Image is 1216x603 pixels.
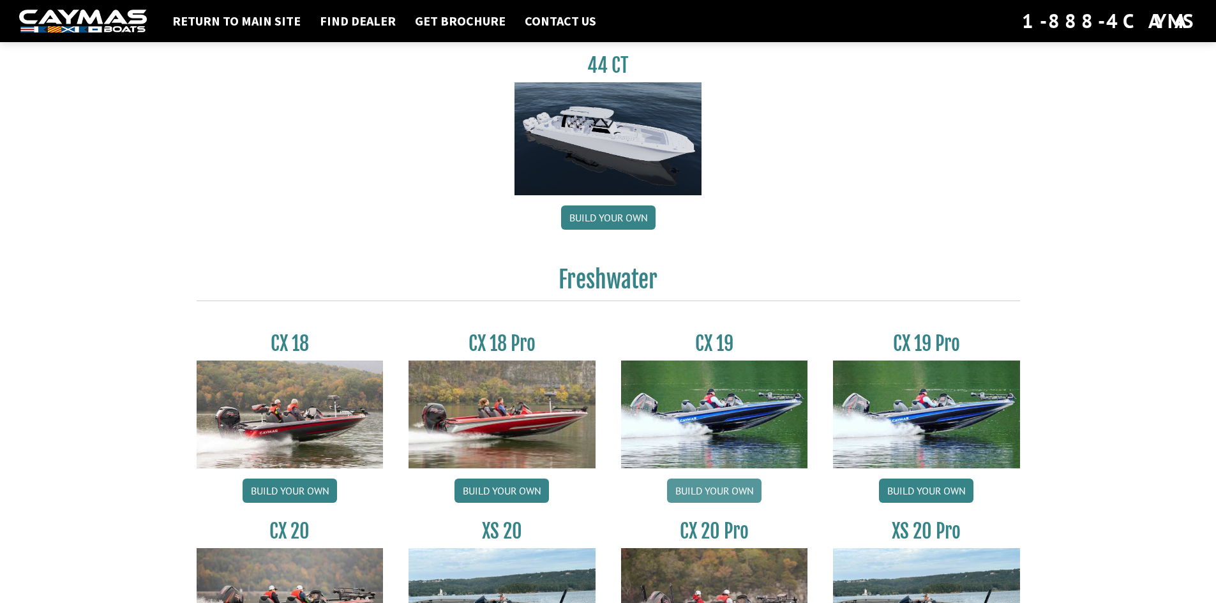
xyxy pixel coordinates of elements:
[1022,7,1197,35] div: 1-888-4CAYMAS
[621,519,808,543] h3: CX 20 Pro
[409,361,596,468] img: CX-18SS_thumbnail.jpg
[621,332,808,355] h3: CX 19
[833,332,1020,355] h3: CX 19 Pro
[514,54,702,77] h3: 44 CT
[454,479,549,503] a: Build your own
[197,361,384,468] img: CX-18S_thumbnail.jpg
[197,332,384,355] h3: CX 18
[621,361,808,468] img: CX19_thumbnail.jpg
[197,265,1020,301] h2: Freshwater
[561,205,656,230] a: Build your own
[409,519,596,543] h3: XS 20
[833,361,1020,468] img: CX19_thumbnail.jpg
[409,13,512,29] a: Get Brochure
[409,332,596,355] h3: CX 18 Pro
[166,13,307,29] a: Return to main site
[243,479,337,503] a: Build your own
[514,82,702,196] img: 44ct_background.png
[879,479,973,503] a: Build your own
[833,519,1020,543] h3: XS 20 Pro
[518,13,603,29] a: Contact Us
[197,519,384,543] h3: CX 20
[19,10,147,33] img: white-logo-c9c8dbefe5ff5ceceb0f0178aa75bf4bb51f6bca0971e226c86eb53dfe498488.png
[667,479,762,503] a: Build your own
[313,13,402,29] a: Find Dealer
